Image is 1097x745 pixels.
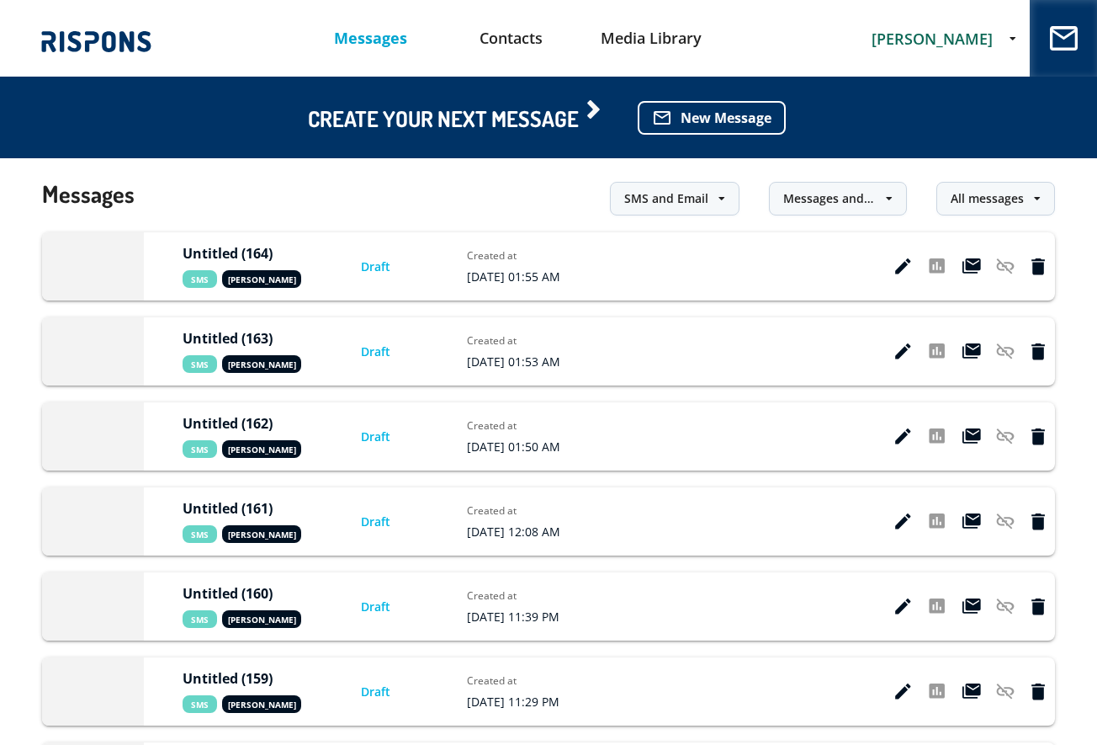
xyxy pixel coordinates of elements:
div: All messages [951,190,1024,207]
div: Created at [467,503,585,518]
div: Untitled (160) [183,585,321,602]
div: Created at [467,248,585,263]
div: [DATE] 12:08 AM [467,524,585,540]
span: Sms [183,440,217,458]
span: Sms [183,355,217,373]
i: Delete message [1031,514,1045,530]
i: Message analytics [929,684,945,700]
div: Created at [467,418,585,433]
i: Edit [895,258,911,275]
span: Sms [183,610,217,628]
span: Sms [183,525,217,543]
div: Untitled (162) [183,415,321,432]
div: Draft [361,514,428,530]
div: [DATE] 01:55 AM [467,269,585,285]
i: Can not freeze drafts [996,428,1015,445]
i: Duplicate message [962,684,981,700]
div: Untitled (161) [183,500,321,517]
span: [PERSON_NAME] [222,440,301,458]
i: Edit [895,684,911,700]
span: Sms [183,270,217,288]
div: SMS and Email [624,190,708,207]
i: Can not freeze drafts [996,684,1015,700]
i: Can not freeze drafts [996,599,1015,615]
a: Contacts [441,17,581,60]
span: [PERSON_NAME] [872,29,993,49]
div: Draft [361,428,428,445]
i: Duplicate message [962,258,981,275]
i: Delete message [1031,599,1045,615]
i: Message analytics [929,428,945,445]
div: [DATE] 11:39 PM [467,609,585,625]
h1: Messages [42,155,135,232]
div: Untitled (163) [183,330,321,347]
span: Sms [183,695,217,713]
i: Edit [895,599,911,615]
i: Duplicate message [962,599,981,615]
i: mail_outline [652,108,672,128]
i: Duplicate message [962,343,981,360]
span: [PERSON_NAME] [222,695,301,713]
span: CREATE YOUR NEXT MESSAGE [308,109,604,127]
div: Created at [467,333,585,348]
i: Duplicate message [962,428,981,445]
div: Created at [467,673,585,688]
i: Edit [895,343,911,360]
span: [PERSON_NAME] [222,355,301,373]
i: Duplicate message [962,514,981,530]
i: Delete message [1031,428,1045,445]
div: Untitled (164) [183,245,321,262]
i: Delete message [1031,343,1045,360]
i: Can not freeze drafts [996,258,1015,275]
i: Delete message [1031,258,1045,275]
i: Message analytics [929,514,945,530]
div: Draft [361,343,428,360]
div: [DATE] 01:50 AM [467,439,585,455]
i: Can not freeze drafts [996,514,1015,530]
i: Edit [895,514,911,530]
span: [PERSON_NAME] [222,525,301,543]
div: Created at [467,588,585,603]
div: Untitled (159) [183,670,321,687]
i: Message analytics [929,599,945,615]
div: Draft [361,599,428,615]
div: Draft [361,684,428,700]
div: [DATE] 11:29 PM [467,694,585,710]
span: [PERSON_NAME] [222,610,301,628]
span: [PERSON_NAME] [222,270,301,288]
i: Delete message [1031,684,1045,700]
a: Media Library [581,17,722,60]
div: Messages and Automation [783,190,876,207]
div: Draft [361,258,428,275]
a: Messages [301,17,442,60]
i: Edit [895,428,911,445]
i: Message analytics [929,343,945,360]
button: mail_outlineNew Message [638,101,786,135]
i: Can not freeze drafts [996,343,1015,360]
div: [DATE] 01:53 AM [467,354,585,370]
i: Message analytics [929,258,945,275]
